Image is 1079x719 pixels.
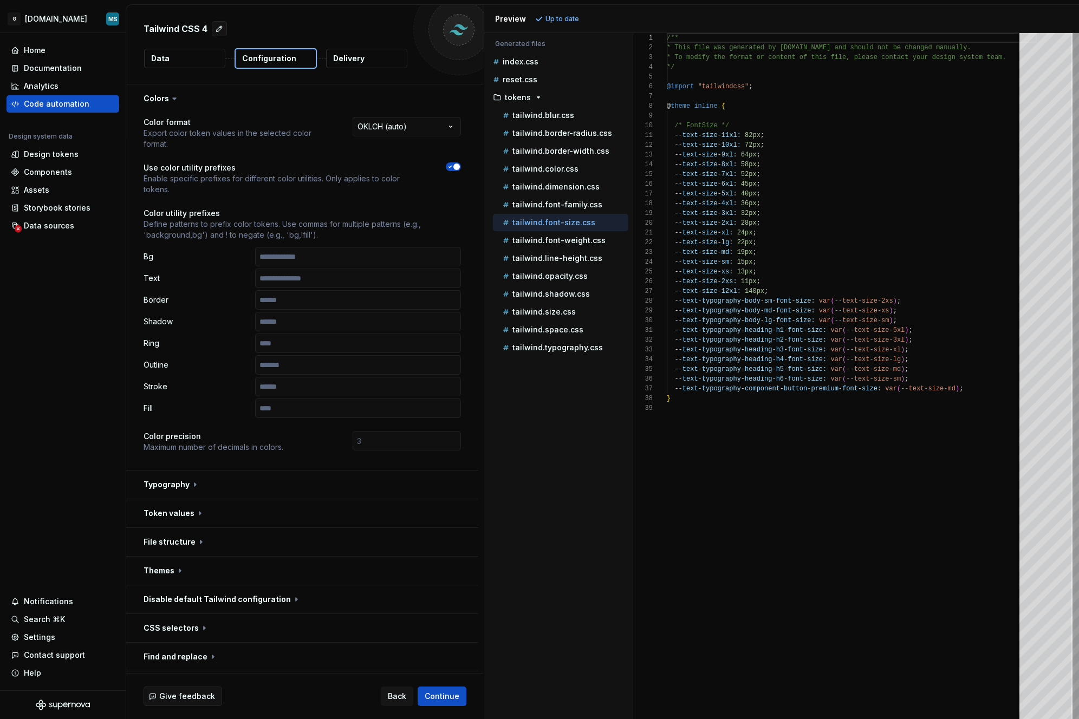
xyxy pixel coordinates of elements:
[144,128,333,149] p: Export color token values in the selected color format.
[737,258,752,266] span: 15px
[144,442,283,453] p: Maximum number of decimals in colors.
[633,355,653,364] div: 34
[6,629,119,646] a: Settings
[737,239,752,246] span: 22px
[6,181,119,199] a: Assets
[721,102,725,110] span: {
[893,317,896,324] span: ;
[512,343,603,352] p: tailwind.typography.css
[144,22,207,35] p: Tailwind CSS 4
[503,75,537,84] p: reset.css
[512,218,595,227] p: tailwind.font-size.css
[830,326,842,334] span: var
[489,56,628,68] button: index.css
[846,336,905,344] span: --text-size-3xl
[144,251,251,262] p: Bg
[842,346,846,354] span: (
[698,83,749,90] span: "tailwindcss"
[6,60,119,77] a: Documentation
[671,102,690,110] span: theme
[493,145,628,157] button: tailwind.border-width.css
[830,307,834,315] span: (
[24,99,89,109] div: Code automation
[24,632,55,643] div: Settings
[674,190,737,198] span: --text-size-5xl:
[674,268,733,276] span: --text-size-xs:
[633,286,653,296] div: 27
[674,132,740,139] span: --text-size-11xl:
[633,53,653,62] div: 3
[737,268,752,276] span: 13px
[740,171,756,178] span: 52px
[830,375,842,383] span: var
[834,307,889,315] span: --text-size-xs
[633,325,653,335] div: 31
[740,200,756,207] span: 36px
[144,295,251,305] p: Border
[493,288,628,300] button: tailwind.shadow.css
[6,42,119,59] a: Home
[633,121,653,130] div: 10
[388,691,406,702] span: Back
[667,44,862,51] span: * This file was generated by [DOMAIN_NAME] and sho
[144,173,426,195] p: Enable specific prefixes for different color utilities. Only applies to color tokens.
[740,190,756,198] span: 40px
[901,385,955,393] span: --text-size-md
[633,169,653,179] div: 15
[674,326,827,334] span: --text-typography-heading-h1-font-size:
[24,650,85,661] div: Contact support
[842,326,846,334] span: (
[235,48,317,69] button: Configuration
[752,249,756,256] span: ;
[505,93,531,102] p: tokens
[353,431,461,450] input: 3
[674,171,737,178] span: --text-size-7xl:
[24,149,79,160] div: Design tokens
[493,217,628,228] button: tailwind.font-size.css
[633,228,653,238] div: 21
[633,403,653,413] div: 39
[889,307,893,315] span: )
[633,130,653,140] div: 11
[674,307,815,315] span: --text-typography-body-md-font-size:
[830,297,834,305] span: (
[144,208,461,219] p: Color utility prefixes
[752,258,756,266] span: ;
[737,229,752,237] span: 24px
[25,14,87,24] div: [DOMAIN_NAME]
[842,336,846,344] span: (
[756,151,760,159] span: ;
[493,324,628,336] button: tailwind.space.css
[756,161,760,168] span: ;
[694,102,717,110] span: inline
[846,365,901,373] span: --text-size-md
[425,691,459,702] span: Continue
[493,181,628,193] button: tailwind.dimension.css
[24,202,90,213] div: Storybook stories
[381,687,413,706] button: Back
[830,365,842,373] span: var
[756,210,760,217] span: ;
[512,272,588,280] p: tailwind.opacity.css
[24,614,65,625] div: Search ⌘K
[633,160,653,169] div: 14
[144,359,251,370] p: Outline
[6,77,119,95] a: Analytics
[6,146,119,163] a: Design tokens
[830,317,834,324] span: (
[493,127,628,139] button: tailwind.border-radius.css
[740,278,756,285] span: 11px
[503,57,538,66] p: index.css
[752,239,756,246] span: ;
[512,129,612,138] p: tailwind.border-radius.css
[674,278,737,285] span: --text-size-2xs:
[633,72,653,82] div: 5
[857,54,1006,61] span: lease contact your design system team.
[901,356,905,363] span: )
[24,220,74,231] div: Data sources
[905,356,908,363] span: ;
[512,325,583,334] p: tailwind.space.css
[846,346,901,354] span: --text-size-xl
[756,171,760,178] span: ;
[633,267,653,277] div: 25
